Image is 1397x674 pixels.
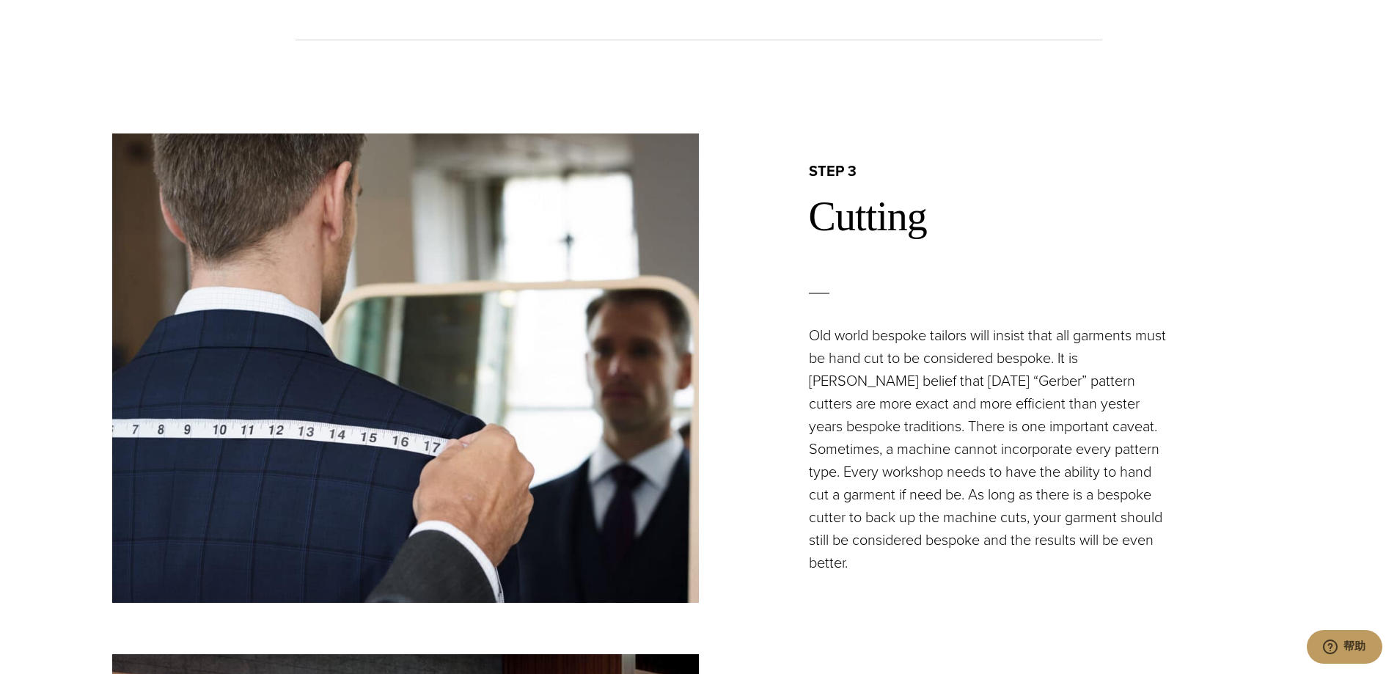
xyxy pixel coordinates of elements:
iframe: 打开一个小组件，您可以在其中与我们的一个专员进行在线交谈 [1306,630,1382,667]
p: Old world bespoke tailors will insist that all garments must be hand cut to be considered bespoke... [809,324,1173,574]
img: Custom tailor measuring to point to point shoulder width on a client in front of the mirror [112,133,699,603]
h2: Cutting [809,191,1286,241]
h2: step 3 [809,161,1286,180]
